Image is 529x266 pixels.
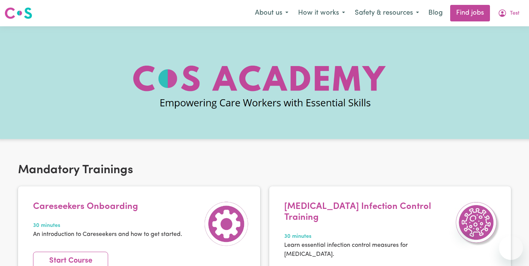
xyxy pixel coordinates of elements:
[5,6,32,20] img: Careseekers logo
[33,222,182,230] span: 30 minutes
[284,233,451,241] span: 30 minutes
[499,236,523,260] iframe: Button to launch messaging window
[33,230,182,239] p: An introduction to Careseekers and how to get started.
[459,218,474,233] iframe: Close message
[5,5,32,22] a: Careseekers logo
[510,9,520,18] span: Test
[284,201,451,223] h4: [MEDICAL_DATA] Infection Control Training
[250,5,293,21] button: About us
[293,5,350,21] button: How it works
[18,163,511,177] h2: Mandatory Trainings
[284,241,451,259] p: Learn essential infection control measures for [MEDICAL_DATA].
[493,5,524,21] button: My Account
[350,5,424,21] button: Safety & resources
[424,5,447,21] a: Blog
[450,5,490,21] a: Find jobs
[33,201,182,212] h4: Careseekers Onboarding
